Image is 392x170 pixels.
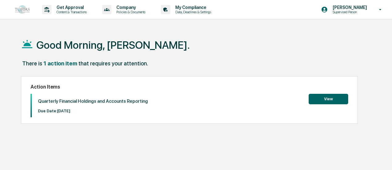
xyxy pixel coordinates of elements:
h2: Action Items [31,84,348,90]
a: View [309,96,348,102]
p: Get Approval [52,5,90,10]
div: 1 action item [44,60,77,67]
img: logo [15,5,30,14]
div: There is [22,60,42,67]
p: Due Date: [DATE] [38,109,148,113]
p: Content & Transactions [52,10,90,14]
p: Company [111,5,148,10]
p: Quarterly Financial Holdings and Accounts Reporting [38,98,148,104]
button: View [309,94,348,104]
p: [PERSON_NAME] [328,5,370,10]
p: My Compliance [170,5,214,10]
p: Supervised Person [328,10,370,14]
div: that requires your attention. [78,60,148,67]
h1: Good Morning, [PERSON_NAME]. [36,39,190,51]
p: Policies & Documents [111,10,148,14]
p: Data, Deadlines & Settings [170,10,214,14]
